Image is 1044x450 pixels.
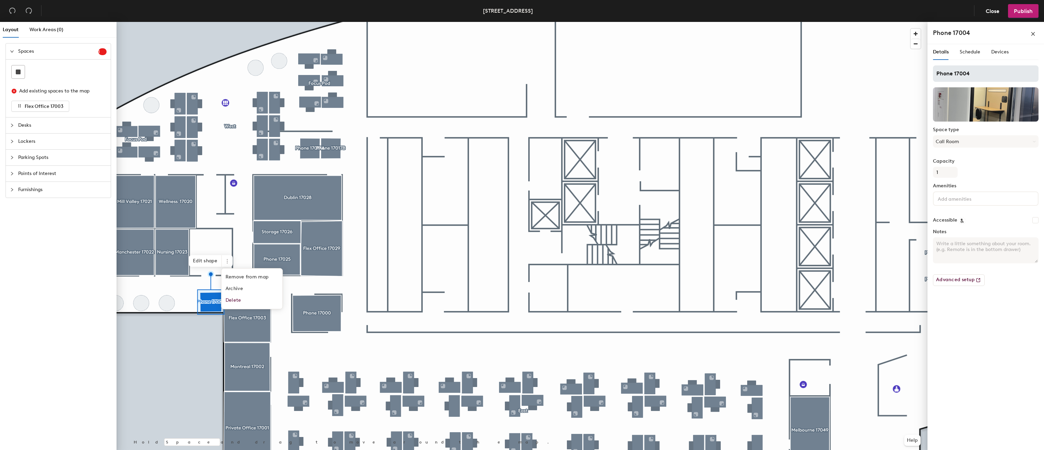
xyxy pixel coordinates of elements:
[29,27,63,33] span: Work Areas (0)
[933,49,949,55] span: Details
[18,182,107,198] span: Furnishings
[1008,4,1039,18] button: Publish
[5,4,19,18] button: Undo (⌘ + Z)
[19,87,101,95] div: Add existing spaces to the map
[936,194,998,202] input: Add amenities
[10,123,14,127] span: collapsed
[18,117,107,133] span: Desks
[483,7,533,15] div: [STREET_ADDRESS]
[933,217,957,223] label: Accessible
[10,188,14,192] span: collapsed
[1031,32,1035,36] span: close
[980,4,1005,18] button: Close
[933,159,1039,164] label: Capacity
[18,166,107,182] span: Points of Interest
[10,155,14,160] span: collapsed
[933,229,1039,235] label: Notes
[18,150,107,165] span: Parking Spots
[904,435,921,446] button: Help
[25,103,63,109] span: Flex Office 17003
[18,134,107,149] span: Lockers
[98,48,107,55] sup: 1
[933,28,970,37] h4: Phone 17004
[991,49,1009,55] span: Devices
[221,283,282,295] span: Archive
[221,295,282,306] span: Delete
[986,8,999,14] span: Close
[10,139,14,143] span: collapsed
[933,127,1039,133] label: Space type
[98,49,107,54] span: 1
[9,7,16,14] span: undo
[933,87,1039,122] img: The space named Phone 17004
[3,27,19,33] span: Layout
[12,89,16,93] span: close-circle
[933,135,1039,148] button: Call Room
[221,271,282,283] span: Remove from map
[18,43,98,59] span: Spaces
[10,172,14,176] span: collapsed
[22,4,36,18] button: Redo (⌘ + ⇧ + Z)
[189,255,222,267] span: Edit shape
[11,101,69,112] button: Flex Office 17003
[10,49,14,53] span: expanded
[933,183,1039,189] label: Amenities
[1014,8,1033,14] span: Publish
[960,49,980,55] span: Schedule
[933,274,985,286] button: Advanced setup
